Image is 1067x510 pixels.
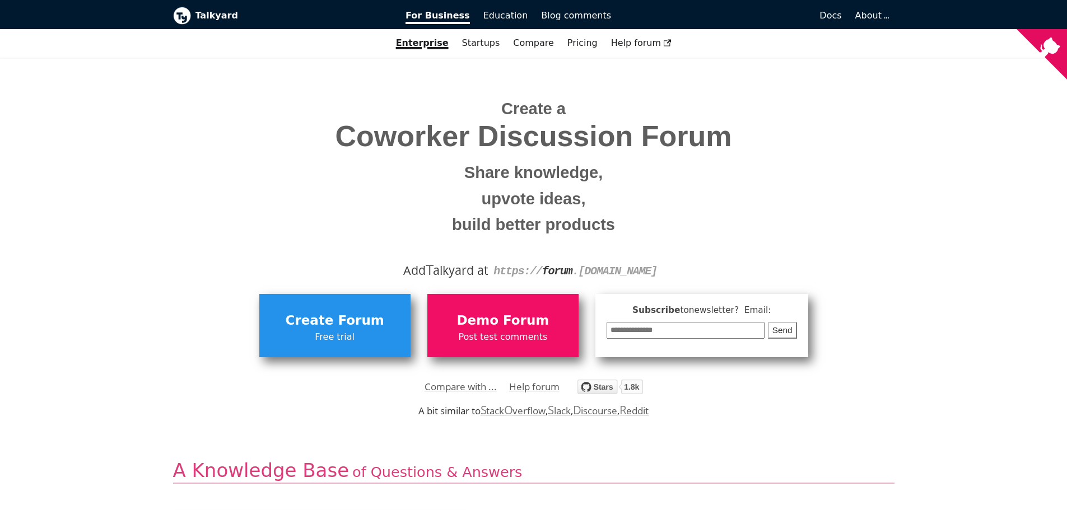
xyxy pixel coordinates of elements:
[534,6,618,25] a: Blog comments
[425,378,497,395] a: Compare with ...
[483,10,528,21] span: Education
[607,303,797,317] span: Subscribe
[561,34,604,53] a: Pricing
[619,404,649,417] a: Reddit
[481,402,487,418] span: S
[501,100,566,118] span: Create a
[573,402,581,418] span: D
[477,6,535,25] a: Education
[265,310,405,331] span: Create Forum
[493,265,657,278] code: https:// . [DOMAIN_NAME]
[181,120,886,152] span: Coworker Discussion Forum
[265,330,405,344] span: Free trial
[542,265,572,278] strong: forum
[181,186,886,212] small: upvote ideas,
[433,310,573,331] span: Demo Forum
[548,402,554,418] span: S
[427,294,579,357] a: Demo ForumPost test comments
[855,10,888,21] a: About
[577,381,643,397] a: Star debiki/talkyard on GitHub
[504,402,513,418] span: O
[573,404,617,417] a: Discourse
[768,322,797,339] button: Send
[577,380,643,394] img: talkyard.svg
[173,7,191,25] img: Talkyard logo
[426,259,434,279] span: T
[433,330,573,344] span: Post test comments
[181,212,886,238] small: build better products
[195,8,390,23] b: Talkyard
[509,378,560,395] a: Help forum
[173,458,894,484] h2: A Knowledge Base
[406,10,470,24] span: For Business
[604,34,678,53] a: Help forum
[259,294,411,357] a: Create ForumFree trial
[481,404,546,417] a: StackOverflow
[618,6,849,25] a: Docs
[619,402,627,418] span: R
[680,305,771,315] span: to newsletter ? Email:
[455,34,507,53] a: Startups
[352,464,522,480] span: of Questions & Answers
[399,6,477,25] a: For Business
[181,160,886,186] small: Share knowledge,
[548,404,570,417] a: Slack
[541,10,611,21] span: Blog comments
[181,261,886,280] div: Add alkyard at
[513,38,554,48] a: Compare
[389,34,455,53] a: Enterprise
[819,10,841,21] span: Docs
[173,7,390,25] a: Talkyard logoTalkyard
[611,38,672,48] span: Help forum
